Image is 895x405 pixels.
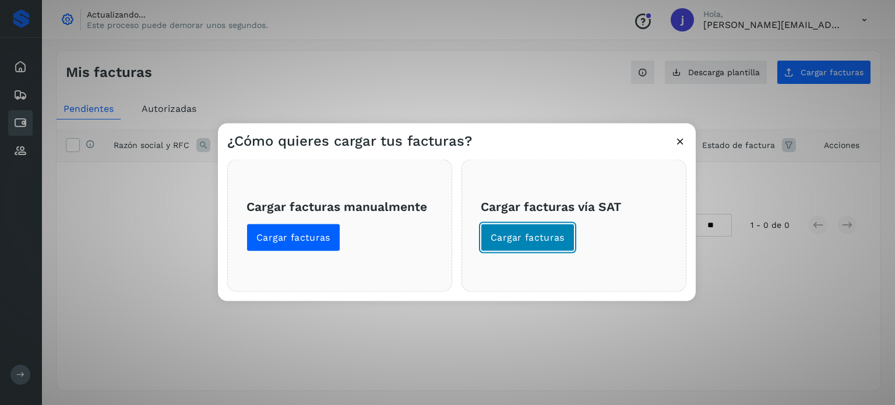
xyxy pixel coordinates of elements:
[246,199,433,214] h3: Cargar facturas manualmente
[481,223,575,251] button: Cargar facturas
[227,132,472,149] h3: ¿Cómo quieres cargar tus facturas?
[256,231,330,244] span: Cargar facturas
[481,199,667,214] h3: Cargar facturas vía SAT
[246,223,340,251] button: Cargar facturas
[491,231,565,244] span: Cargar facturas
